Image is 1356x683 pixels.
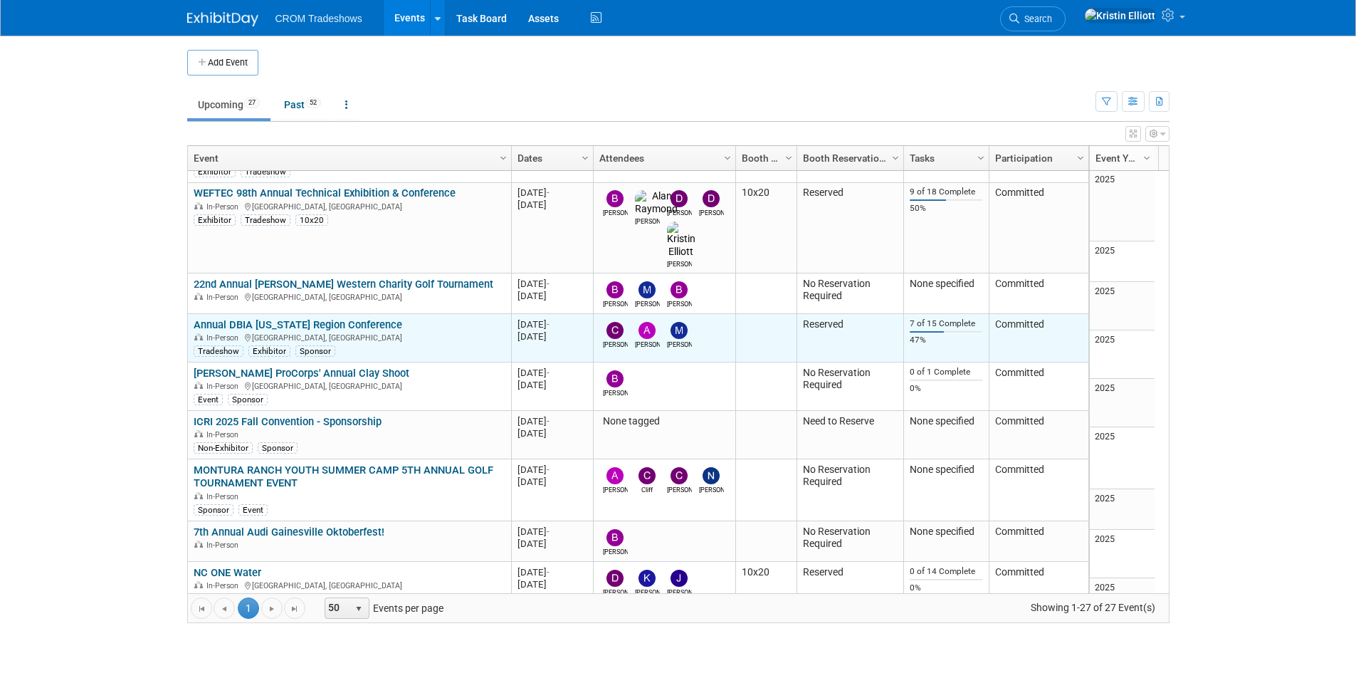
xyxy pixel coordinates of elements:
[295,345,335,357] div: Sponsor
[783,152,794,164] span: Column Settings
[606,190,624,207] img: Bobby Oyenarte
[214,598,235,619] a: Go to the previous page
[599,415,729,428] div: None tagged
[910,583,982,593] div: 0%
[910,278,982,291] div: None specified
[1084,8,1156,24] img: Kristin Elliott
[1090,489,1155,530] td: 2025
[547,367,550,378] span: -
[603,298,628,309] div: Branden Peterson
[517,278,587,290] div: [DATE]
[517,199,587,211] div: [DATE]
[606,281,624,298] img: Branden Peterson
[517,367,587,379] div: [DATE]
[547,319,550,330] span: -
[194,146,502,170] a: Event
[989,314,1088,363] td: Committed
[667,298,692,309] div: Blake Roberts
[606,570,624,587] img: Daniel Austria
[187,12,258,26] img: ExhibitDay
[890,152,901,164] span: Column Settings
[194,382,203,389] img: In-Person Event
[671,281,688,298] img: Blake Roberts
[735,183,797,273] td: 10x20
[305,98,321,108] span: 52
[547,278,550,289] span: -
[295,214,328,226] div: 10x20
[797,562,903,610] td: Reserved
[228,394,268,405] div: Sponsor
[638,281,656,298] img: Myers Carpenter
[194,579,505,591] div: [GEOGRAPHIC_DATA], [GEOGRAPHIC_DATA]
[910,566,982,577] div: 0 of 14 Complete
[1090,282,1155,330] td: 2025
[241,214,290,226] div: Tradeshow
[517,464,587,476] div: [DATE]
[353,603,364,615] span: select
[238,598,259,619] span: 1
[910,367,982,377] div: 0 of 1 Complete
[638,467,656,484] img: Cliff Dykes
[989,183,1088,273] td: Committed
[910,383,982,394] div: 0%
[517,538,587,550] div: [DATE]
[797,521,903,562] td: No Reservation Required
[910,335,982,345] div: 47%
[1090,530,1155,578] td: 2025
[325,598,349,618] span: 50
[910,415,982,428] div: None specified
[495,146,511,167] a: Column Settings
[1090,170,1155,241] td: 2025
[219,603,230,615] span: Go to the previous page
[517,476,587,488] div: [DATE]
[194,442,253,454] div: Non-Exhibitor
[973,146,989,167] a: Column Settings
[1139,146,1155,167] a: Column Settings
[194,333,203,340] img: In-Person Event
[1095,146,1145,170] a: Event Year
[606,322,624,339] img: Cameron Kenyon
[989,411,1088,459] td: Committed
[196,603,207,615] span: Go to the first page
[187,50,258,75] button: Add Event
[194,581,203,588] img: In-Person Event
[989,459,1088,521] td: Committed
[194,504,233,516] div: Sponsor
[194,291,505,303] div: [GEOGRAPHIC_DATA], [GEOGRAPHIC_DATA]
[635,339,660,350] div: Alexander Ciasca
[517,330,587,343] div: [DATE]
[635,484,660,495] div: Cliff Dykes
[667,339,692,350] div: Michael Brandao
[699,484,724,495] div: Nick Martin
[577,146,593,167] a: Column Settings
[517,187,587,199] div: [DATE]
[517,318,587,330] div: [DATE]
[194,566,261,579] a: NC ONE Water
[1090,427,1155,489] td: 2025
[742,146,787,170] a: Booth Size
[603,587,628,598] div: Daniel Austria
[206,541,243,550] span: In-Person
[194,331,505,343] div: [GEOGRAPHIC_DATA], [GEOGRAPHIC_DATA]
[1017,598,1168,617] span: Showing 1-27 of 27 Event(s)
[603,484,628,495] div: Alexander Ciasca
[579,152,591,164] span: Column Settings
[1141,152,1152,164] span: Column Settings
[989,521,1088,562] td: Committed
[797,183,903,273] td: Reserved
[547,567,550,578] span: -
[187,91,270,118] a: Upcoming27
[206,430,243,439] span: In-Person
[194,415,382,428] a: ICRI 2025 Fall Convention - Sponsorship
[603,546,628,557] div: Bobby Oyenarte
[797,411,903,459] td: Need to Reserve
[194,367,409,380] a: [PERSON_NAME] ProCorps' Annual Clay Shoot
[547,464,550,475] span: -
[797,314,903,363] td: Reserved
[1019,14,1052,24] span: Search
[241,166,290,177] div: Tradeshow
[194,187,456,199] a: WEFTEC 98th Annual Technical Exhibition & Conference
[194,318,402,331] a: Annual DBIA [US_STATE] Region Conference
[206,382,243,391] span: In-Person
[671,467,688,484] img: Cameron Kenyon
